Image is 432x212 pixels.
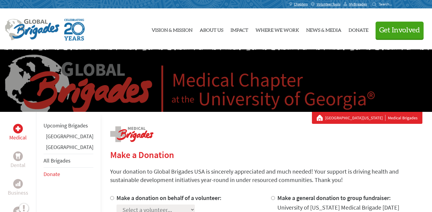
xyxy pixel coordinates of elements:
[379,2,396,6] input: Search...
[110,149,422,160] h2: Make a Donation
[306,13,341,45] a: News & Media
[13,179,23,189] div: Business
[44,119,93,132] li: Upcoming Brigades
[200,13,223,45] a: About Us
[16,181,20,186] img: Business
[9,133,27,142] p: Medical
[44,168,93,181] li: Donate
[110,167,422,184] p: Your donation to Global Brigades USA is sincerely appreciated and much needed! Your support is dr...
[44,143,93,154] li: Guatemala
[44,122,88,129] a: Upcoming Brigades
[44,132,93,143] li: Ghana
[11,151,26,169] a: DentalDental
[325,115,385,121] a: [GEOGRAPHIC_DATA][US_STATE]
[13,124,23,133] div: Medical
[116,194,222,202] label: Make a donation on behalf of a volunteer:
[8,179,28,197] a: BusinessBusiness
[294,2,308,7] span: Chapters
[11,161,26,169] p: Dental
[317,2,340,7] span: Volunteer Tools
[376,22,424,39] button: Get Involved
[44,154,93,168] li: All Brigades
[317,115,418,121] div: Medical Brigades
[16,126,20,131] img: Medical
[44,157,71,164] a: All Brigades
[349,2,367,7] span: MyBrigades
[46,133,93,140] a: [GEOGRAPHIC_DATA]
[277,194,391,202] label: Make a general donation to group fundraiser:
[16,153,20,159] img: Dental
[255,13,299,45] a: Where We Work
[231,13,248,45] a: Impact
[8,189,28,197] p: Business
[379,27,420,34] span: Get Involved
[152,13,192,45] a: Vision & Mission
[5,19,59,40] img: Global Brigades Logo
[64,19,85,40] img: Global Brigades Celebrating 20 Years
[110,126,153,142] img: logo-medical.png
[349,13,368,45] a: Donate
[44,171,60,178] a: Donate
[9,124,27,142] a: MedicalMedical
[46,144,93,151] a: [GEOGRAPHIC_DATA]
[13,151,23,161] div: Dental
